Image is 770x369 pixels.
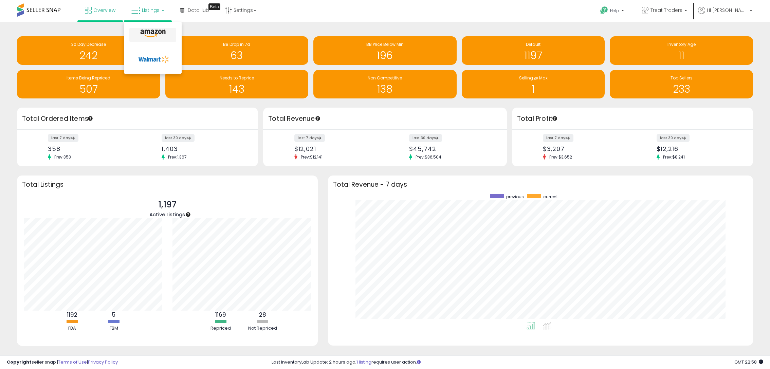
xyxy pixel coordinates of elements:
[333,182,748,187] h3: Total Revenue - 7 days
[412,154,445,160] span: Prev: $36,504
[317,84,453,95] h1: 138
[142,7,160,14] span: Listings
[242,325,283,332] div: Not Repriced
[650,7,682,14] span: Treat Traders
[162,134,195,142] label: last 30 days
[613,84,750,95] h1: 233
[223,41,250,47] span: BB Drop in 7d
[272,359,763,366] div: Last InventoryLab Update: 2 hours ago, requires user action.
[51,154,74,160] span: Prev: 353
[465,84,602,95] h1: 1
[543,134,573,142] label: last 7 days
[58,359,87,365] a: Terms of Use
[506,194,524,200] span: previous
[462,36,605,65] a: Default 1197
[297,154,326,160] span: Prev: $12,141
[7,359,32,365] strong: Copyright
[698,7,752,22] a: Hi [PERSON_NAME]
[200,325,241,332] div: Repriced
[409,134,442,142] label: last 30 days
[220,75,254,81] span: Needs to Reprice
[149,211,185,218] span: Active Listings
[71,41,106,47] span: 30 Day Decrease
[17,70,160,98] a: Items Being Repriced 507
[67,311,77,319] b: 1192
[22,114,253,124] h3: Total Ordered Items
[169,84,305,95] h1: 143
[294,134,325,142] label: last 7 days
[526,41,540,47] span: Default
[657,134,690,142] label: last 30 days
[20,50,157,61] h1: 242
[671,75,693,81] span: Top Sellers
[613,50,750,61] h1: 11
[93,325,134,332] div: FBM
[162,145,246,152] div: 1,403
[313,36,457,65] a: BB Price Below Min 196
[20,84,157,95] h1: 507
[315,115,321,122] div: Tooltip anchor
[259,311,266,319] b: 28
[519,75,548,81] span: Selling @ Max
[517,114,748,124] h3: Total Profit
[169,50,305,61] h1: 63
[188,7,209,14] span: DataHub
[552,115,558,122] div: Tooltip anchor
[22,182,313,187] h3: Total Listings
[707,7,748,14] span: Hi [PERSON_NAME]
[660,154,688,160] span: Prev: $8,241
[546,154,575,160] span: Prev: $3,652
[215,311,226,319] b: 1169
[48,134,78,142] label: last 7 days
[667,41,696,47] span: Inventory Age
[356,359,371,365] a: 1 listing
[465,50,602,61] h1: 1197
[657,145,741,152] div: $12,216
[595,1,631,22] a: Help
[149,198,185,211] p: 1,197
[543,194,558,200] span: current
[543,145,627,152] div: $3,207
[165,154,190,160] span: Prev: 1,367
[93,7,115,14] span: Overview
[87,115,93,122] div: Tooltip anchor
[610,70,753,98] a: Top Sellers 233
[610,8,619,14] span: Help
[734,359,763,365] span: 2025-09-11 22:58 GMT
[317,50,453,61] h1: 196
[165,36,309,65] a: BB Drop in 7d 63
[88,359,118,365] a: Privacy Policy
[313,70,457,98] a: Non Competitive 138
[409,145,495,152] div: $45,742
[366,41,404,47] span: BB Price Below Min
[52,325,92,332] div: FBA
[112,311,115,319] b: 5
[368,75,402,81] span: Non Competitive
[417,360,421,364] i: Click here to read more about un-synced listings.
[610,36,753,65] a: Inventory Age 11
[268,114,502,124] h3: Total Revenue
[462,70,605,98] a: Selling @ Max 1
[600,6,608,15] i: Get Help
[165,70,309,98] a: Needs to Reprice 143
[7,359,118,366] div: seller snap | |
[17,36,160,65] a: 30 Day Decrease 242
[208,3,220,10] div: Tooltip anchor
[185,211,191,218] div: Tooltip anchor
[48,145,132,152] div: 358
[67,75,110,81] span: Items Being Repriced
[294,145,380,152] div: $12,021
